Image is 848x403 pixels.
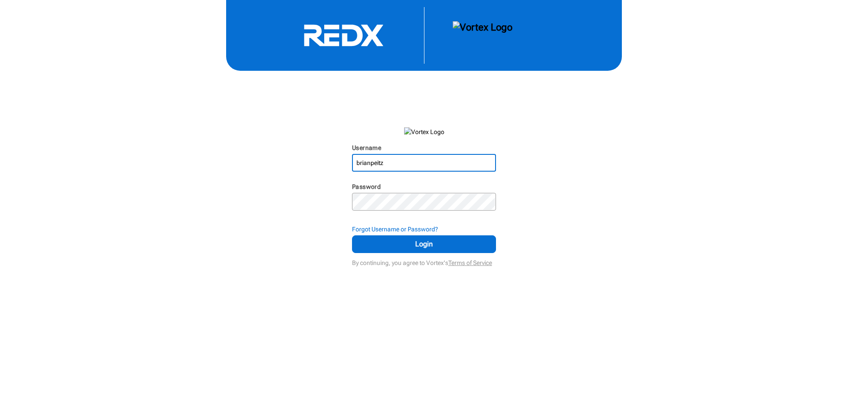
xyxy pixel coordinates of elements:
[352,226,438,233] strong: Forgot Username or Password?
[352,144,381,151] label: Username
[352,235,496,253] button: Login
[352,183,381,190] label: Password
[453,21,512,50] img: Vortex Logo
[277,24,410,47] svg: RedX Logo
[404,127,444,136] img: Vortex Logo
[352,225,496,234] div: Forgot Username or Password?
[352,255,496,267] div: By continuing, you agree to Vortex's
[363,239,485,249] span: Login
[448,259,492,266] a: Terms of Service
